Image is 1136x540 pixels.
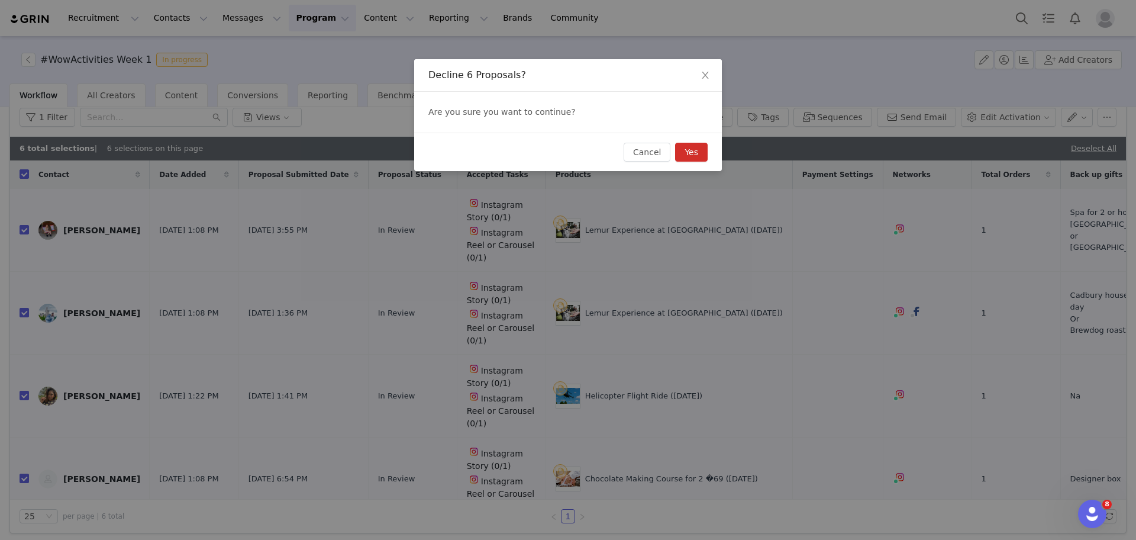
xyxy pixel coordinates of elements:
button: Close [689,59,722,92]
div: Are you sure you want to continue? [414,92,722,133]
div: Decline 6 Proposals? [428,69,708,82]
span: 8 [1102,500,1112,509]
button: Yes [675,143,708,162]
button: Cancel [624,143,670,162]
i: icon: close [701,70,710,80]
iframe: Intercom live chat [1078,500,1106,528]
